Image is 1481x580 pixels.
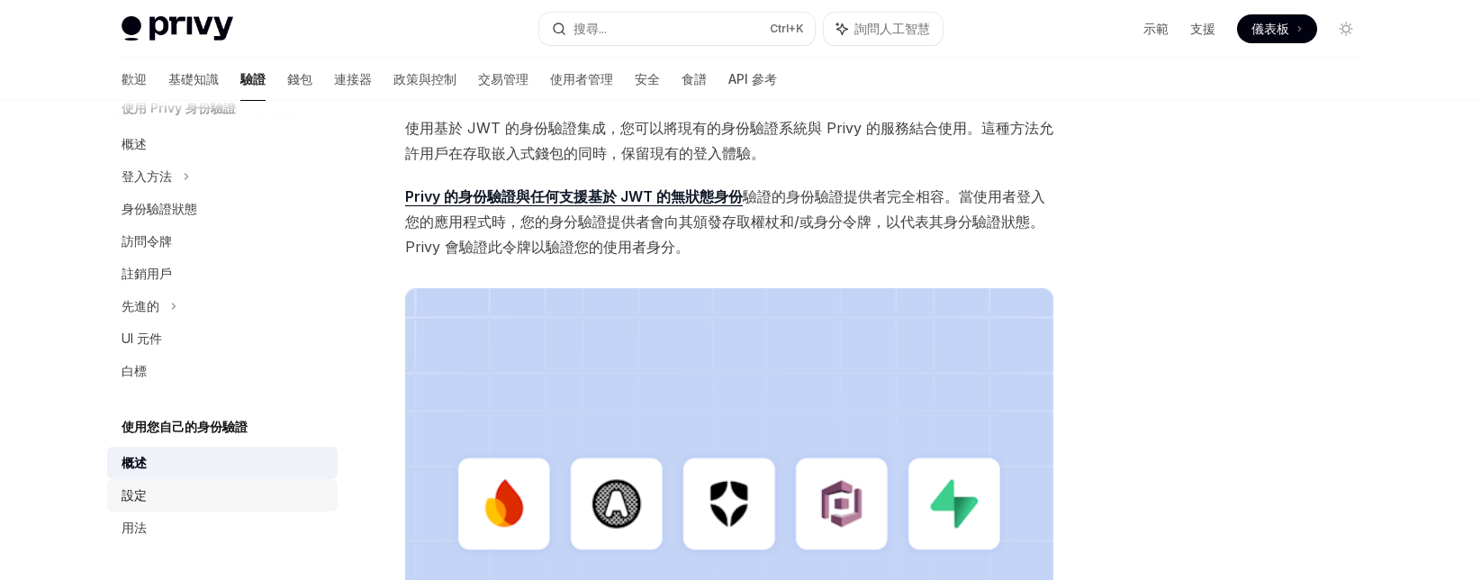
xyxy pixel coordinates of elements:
font: 歡迎 [122,71,147,86]
font: 註銷用戶 [122,266,172,281]
font: 身份驗證狀態 [122,201,197,216]
font: API 參考 [728,71,777,86]
a: 使用者管理 [550,58,613,101]
font: 驗證的身份驗證 [743,187,844,205]
font: 用法 [122,520,147,535]
font: 政策與控制 [393,71,456,86]
img: 燈光標誌 [122,16,233,41]
a: 身份驗證狀態 [107,193,338,225]
font: 錢包 [287,71,312,86]
font: 先進的 [122,298,159,313]
a: 示範 [1143,20,1169,38]
font: 白標 [122,363,147,378]
font: 概述 [122,136,147,151]
button: 搜尋...Ctrl+K [539,13,815,45]
a: 連接器 [334,58,372,101]
a: 概述 [107,447,338,479]
a: 概述 [107,128,338,160]
font: 無狀態身份 [671,187,743,205]
font: 登入方法 [122,168,172,184]
a: 安全 [635,58,660,101]
a: 驗證 [240,58,266,101]
a: 基礎知識 [168,58,219,101]
button: 詢問人工智慧 [824,13,943,45]
a: API 參考 [728,58,777,101]
font: 使用者管理 [550,71,613,86]
font: 支援 [1190,21,1215,36]
font: 儀表板 [1251,21,1289,36]
font: 概述 [122,455,147,470]
a: 用法 [107,512,338,544]
font: 訪問令牌 [122,233,172,249]
font: Privy 的身份驗證與任何支援基於 JWT 的 [405,187,671,205]
font: 。當使用者登入您的應用程式時，您的身分驗證提供者會向其頒發存取權杖和/或身分令牌，以代表其身分驗證狀態。 Privy 會驗證此令牌以驗證您的使用者身分。 [405,187,1045,256]
font: 示範 [1143,21,1169,36]
font: 使用基於 JWT 的身份驗證集成，您可以將現有的身份驗證系統與 Privy 的服務結合使用。這種方法允許用戶在存取嵌入式錢包的同時，保留現有的登入體驗。 [405,119,1053,162]
a: 食譜 [682,58,707,101]
font: UI 元件 [122,331,162,346]
button: 切換暗模式 [1332,14,1360,43]
font: 食譜 [682,71,707,86]
font: 設定 [122,487,147,503]
a: 政策與控制 [393,58,456,101]
a: 歡迎 [122,58,147,101]
a: 無狀態身份 [671,187,743,206]
font: 安全 [635,71,660,86]
a: 設定 [107,479,338,512]
a: 支援 [1190,20,1215,38]
font: 連接器 [334,71,372,86]
font: 基礎知識 [168,71,219,86]
a: 交易管理 [478,58,528,101]
font: Ctrl [770,22,789,35]
a: UI 元件 [107,322,338,355]
a: Privy 的身份驗證與任何支援基於 JWT 的 [405,187,671,206]
font: 搜尋... [573,21,607,36]
font: 詢問人工智慧 [854,21,930,36]
a: 訪問令牌 [107,225,338,258]
font: +K [789,22,804,35]
a: 儀表板 [1237,14,1317,43]
a: 錢包 [287,58,312,101]
font: 交易管理 [478,71,528,86]
a: 白標 [107,355,338,387]
a: 註銷用戶 [107,258,338,290]
font: 驗證 [240,71,266,86]
font: 使用您自己的身份驗證 [122,419,248,434]
font: 提供者完全相容 [844,187,944,205]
